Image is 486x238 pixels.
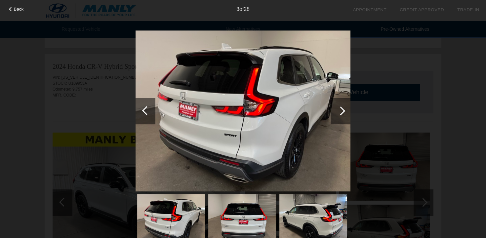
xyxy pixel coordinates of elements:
[353,7,386,12] a: Appointment
[400,7,444,12] a: Credit Approved
[236,6,239,12] span: 3
[136,30,350,192] img: 7b4b1703727dc1d15bedd568f765187b.jpg
[244,6,250,12] span: 28
[457,7,479,12] a: Trade-In
[14,7,24,12] span: Back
